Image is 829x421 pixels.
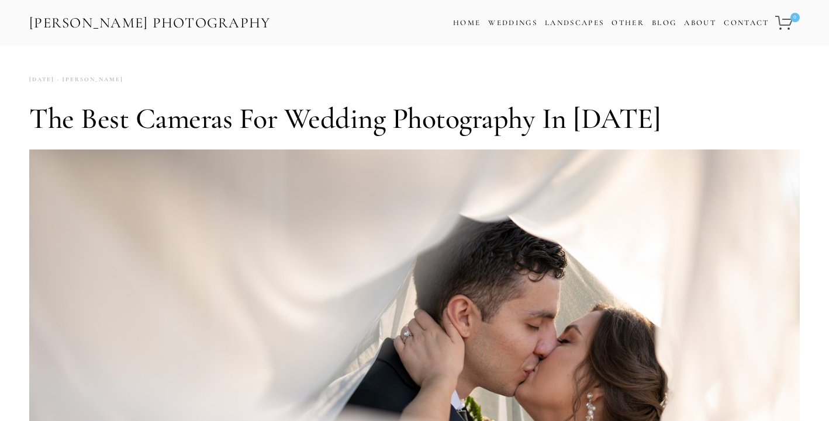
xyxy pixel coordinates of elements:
a: Home [453,15,481,32]
a: Other [612,18,644,27]
time: [DATE] [29,72,54,88]
a: Contact [724,15,769,32]
a: About [684,15,716,32]
h1: The Best Cameras for Wedding Photography in [DATE] [29,101,800,136]
a: 0 items in cart [773,9,801,37]
a: Weddings [488,18,537,27]
a: [PERSON_NAME] [54,72,123,88]
a: Landscapes [545,18,604,27]
span: 0 [790,13,800,22]
a: Blog [652,15,676,32]
a: [PERSON_NAME] Photography [28,10,272,36]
